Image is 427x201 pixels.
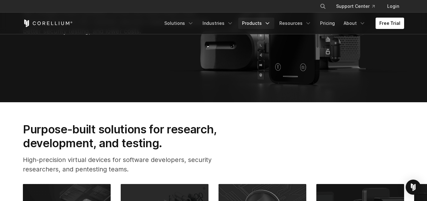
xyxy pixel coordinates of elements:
div: Navigation Menu [312,1,404,12]
h2: Purpose-built solutions for research, development, and testing. [23,122,237,150]
a: Industries [199,18,237,29]
a: Free Trial [376,18,404,29]
button: Search [317,1,329,12]
a: About [340,18,369,29]
a: Login [382,1,404,12]
a: Support Center [331,1,380,12]
a: Resources [276,18,315,29]
div: Navigation Menu [161,18,404,29]
a: Corellium Home [23,20,73,27]
div: Open Intercom Messenger [406,180,421,195]
a: Products [238,18,274,29]
a: Pricing [316,18,339,29]
a: Solutions [161,18,198,29]
p: High-precision virtual devices for software developers, security researchers, and pentesting teams. [23,155,237,174]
